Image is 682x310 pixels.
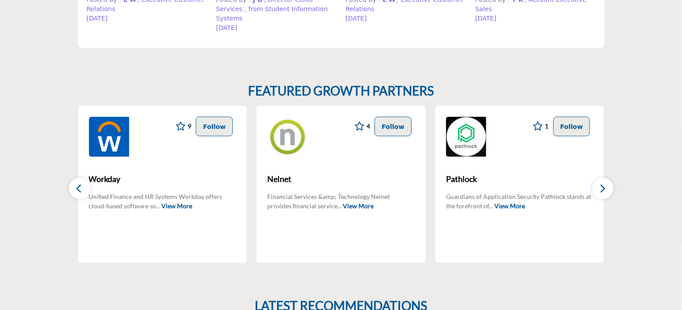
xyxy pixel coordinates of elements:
[446,116,486,157] img: Pathlock
[366,121,370,131] span: 4
[216,24,237,31] span: [DATE]
[560,121,583,131] p: Follow
[446,192,594,210] p: Guardians of Application Security Pathlock stands at the forefront of
[337,202,341,210] span: ...
[545,121,549,131] span: 1
[216,5,328,22] span: , from Student Information Systems
[346,15,367,22] span: [DATE]
[89,173,236,185] span: Workday
[494,202,525,210] a: View More
[446,167,594,191] a: Pathlock
[203,121,226,131] p: Follow
[89,192,236,210] p: Unified Finance and HR Systems Workday offers cloud-based software so
[446,173,594,185] span: Pathlock
[375,116,412,136] button: Follow
[267,116,307,157] img: Nelnet
[267,192,415,210] p: Financial Services &amp; Technology Nelnet provides financial service
[267,173,415,185] span: Nelnet
[248,83,434,99] h2: FEATURED GROWTH PARTNERS
[553,116,590,136] button: Follow
[188,121,191,131] span: 9
[476,15,497,22] span: [DATE]
[89,167,236,191] a: Workday
[343,202,374,210] a: View More
[162,202,193,210] a: View More
[196,116,233,136] button: Follow
[382,121,404,131] p: Follow
[156,202,160,210] span: ...
[89,116,129,157] img: Workday
[87,15,108,22] span: [DATE]
[267,167,415,191] a: Nelnet
[489,202,493,210] span: ...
